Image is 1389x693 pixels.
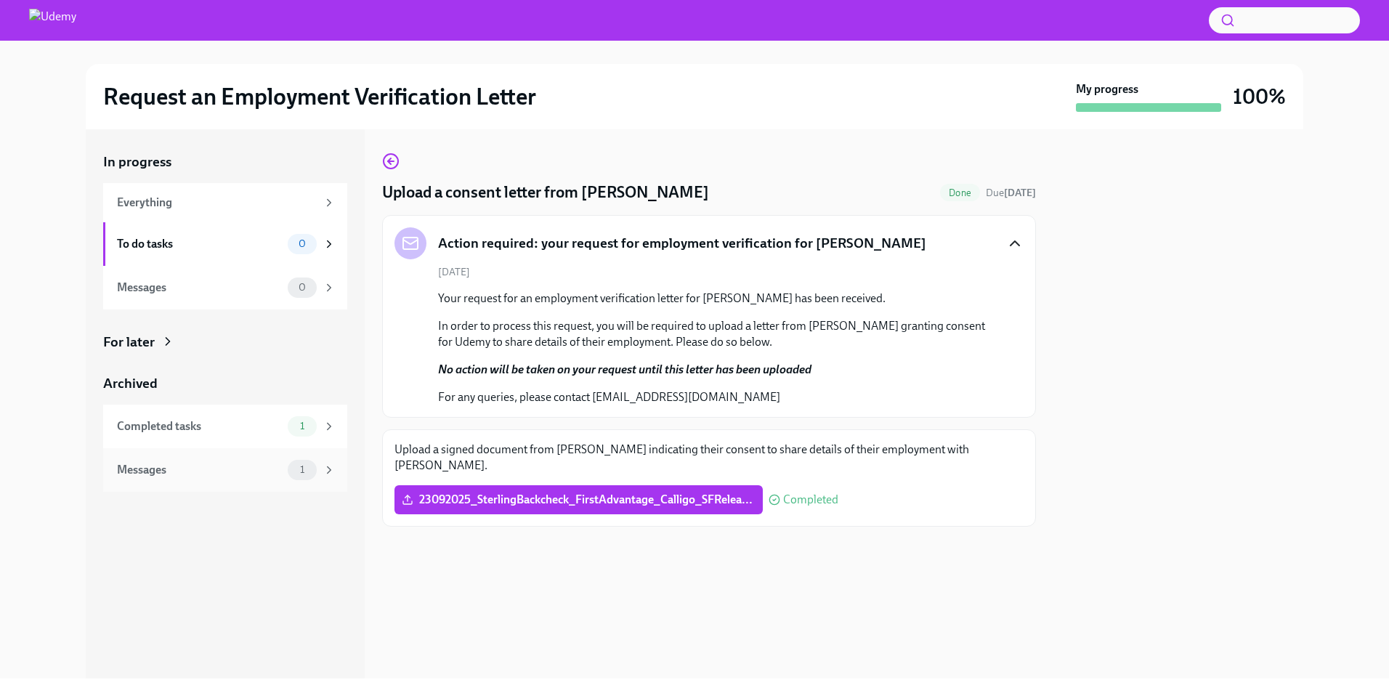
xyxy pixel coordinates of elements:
span: 1 [291,421,313,431]
img: Udemy [29,9,76,32]
span: Completed [783,494,838,506]
a: Everything [103,183,347,222]
div: Completed tasks [117,418,282,434]
p: For any queries, please contact [EMAIL_ADDRESS][DOMAIN_NAME] [438,389,1000,405]
a: Messages0 [103,266,347,309]
div: Messages [117,280,282,296]
a: Completed tasks1 [103,405,347,448]
label: 23092025_SterlingBackcheck_FirstAdvantage_Calligo_SFRelea... [394,485,763,514]
span: [DATE] [438,265,470,279]
p: Your request for an employment verification letter for [PERSON_NAME] has been received. [438,291,1000,307]
div: Everything [117,195,317,211]
p: Upload a signed document from [PERSON_NAME] indicating their consent to share details of their em... [394,442,1024,474]
div: To do tasks [117,236,282,252]
div: Messages [117,462,282,478]
h4: Upload a consent letter from [PERSON_NAME] [382,182,709,203]
strong: No action will be taken on your request until this letter has been uploaded [438,362,811,376]
a: For later [103,333,347,352]
a: In progress [103,153,347,171]
span: 0 [290,282,315,293]
h3: 100% [1233,84,1286,110]
h5: Action required: your request for employment verification for [PERSON_NAME] [438,234,926,253]
h2: Request an Employment Verification Letter [103,82,536,111]
div: For later [103,333,155,352]
strong: [DATE] [1004,187,1036,199]
strong: My progress [1076,81,1138,97]
a: Messages1 [103,448,347,492]
p: In order to process this request, you will be required to upload a letter from [PERSON_NAME] gran... [438,318,1000,350]
a: Archived [103,374,347,393]
span: 1 [291,464,313,475]
span: Done [940,187,980,198]
span: 0 [290,238,315,249]
span: Due [986,187,1036,199]
span: October 9th, 2025 01:00 [986,186,1036,200]
span: 23092025_SterlingBackcheck_FirstAdvantage_Calligo_SFRelea... [405,493,753,507]
a: To do tasks0 [103,222,347,266]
